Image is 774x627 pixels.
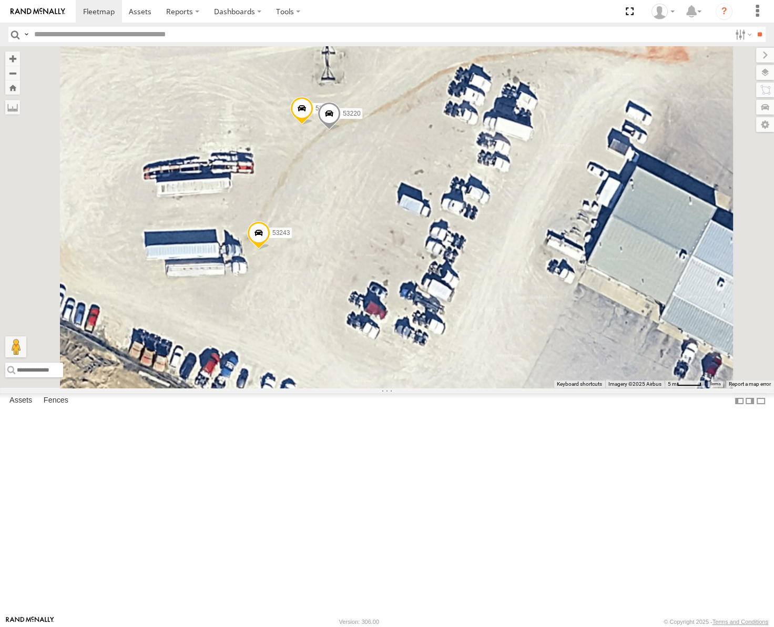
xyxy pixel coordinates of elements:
[11,8,65,15] img: rand-logo.svg
[339,619,379,625] div: Version: 306.00
[734,393,745,408] label: Dock Summary Table to the Left
[729,381,771,387] a: Report a map error
[756,393,766,408] label: Hide Summary Table
[5,80,20,95] button: Zoom Home
[315,105,333,112] span: 53229
[712,619,768,625] a: Terms and Conditions
[343,110,360,117] span: 53220
[664,619,768,625] div: © Copyright 2025 -
[38,394,74,408] label: Fences
[22,27,30,42] label: Search Query
[731,27,753,42] label: Search Filter Options
[5,100,20,115] label: Measure
[5,66,20,80] button: Zoom out
[648,4,678,19] div: Miky Transport
[665,381,705,388] button: Map Scale: 5 m per 43 pixels
[5,52,20,66] button: Zoom in
[745,393,755,408] label: Dock Summary Table to the Right
[272,229,290,237] span: 53243
[756,117,774,132] label: Map Settings
[710,382,721,386] a: Terms (opens in new tab)
[557,381,602,388] button: Keyboard shortcuts
[668,381,677,387] span: 5 m
[5,336,26,357] button: Drag Pegman onto the map to open Street View
[608,381,661,387] span: Imagery ©2025 Airbus
[716,3,732,20] i: ?
[4,394,37,408] label: Assets
[6,616,54,627] a: Visit our Website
